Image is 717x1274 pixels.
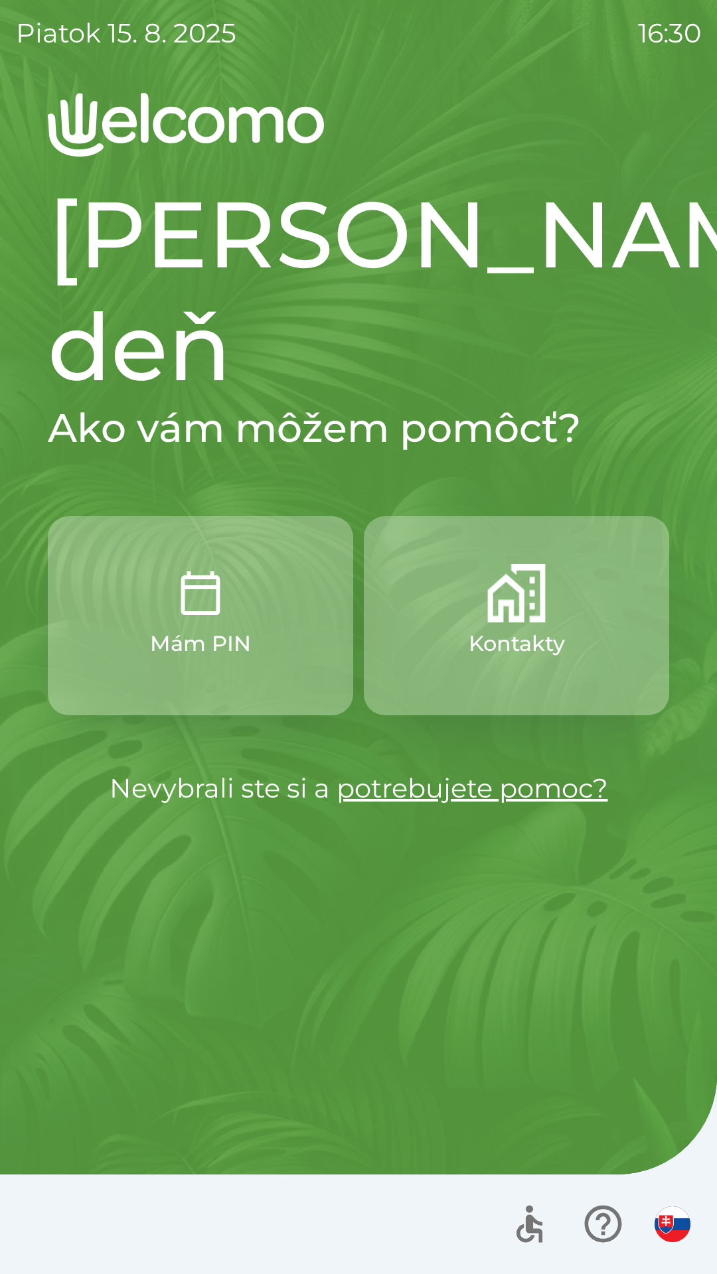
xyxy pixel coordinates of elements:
[487,564,546,622] img: b27049de-0b2f-40e4-9c03-fd08ed06dc8a.png
[16,13,236,53] p: piatok 15. 8. 2025
[48,178,669,403] h1: [PERSON_NAME] deň
[48,516,353,715] button: Mám PIN
[364,516,669,715] button: Kontakty
[655,1206,690,1242] img: sk flag
[150,628,251,660] p: Mám PIN
[638,13,701,53] p: 16:30
[48,403,669,453] h2: Ako vám môžem pomôcť?
[469,628,565,660] p: Kontakty
[48,768,669,808] p: Nevybrali ste si a
[337,772,608,804] a: potrebujete pomoc?
[48,93,669,157] img: Logo
[171,564,230,622] img: 5e2e28c1-c202-46ef-a5d1-e3942d4b9552.png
